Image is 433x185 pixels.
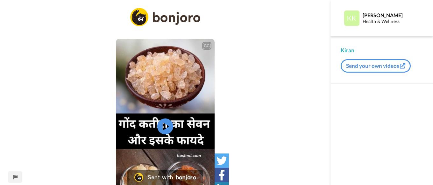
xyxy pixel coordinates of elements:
[363,12,422,18] div: [PERSON_NAME]
[363,19,422,24] div: Health & Wellness
[134,173,143,182] img: Bonjoro Logo
[341,46,423,54] div: Kiran
[148,174,173,180] div: Sent with
[344,11,359,26] img: Profile Image
[130,8,200,26] img: logo_full.png
[176,174,196,180] div: bonjoro
[341,59,411,73] button: Send your own videos
[203,43,211,49] div: CC
[127,170,203,185] a: Bonjoro LogoSent withbonjoro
